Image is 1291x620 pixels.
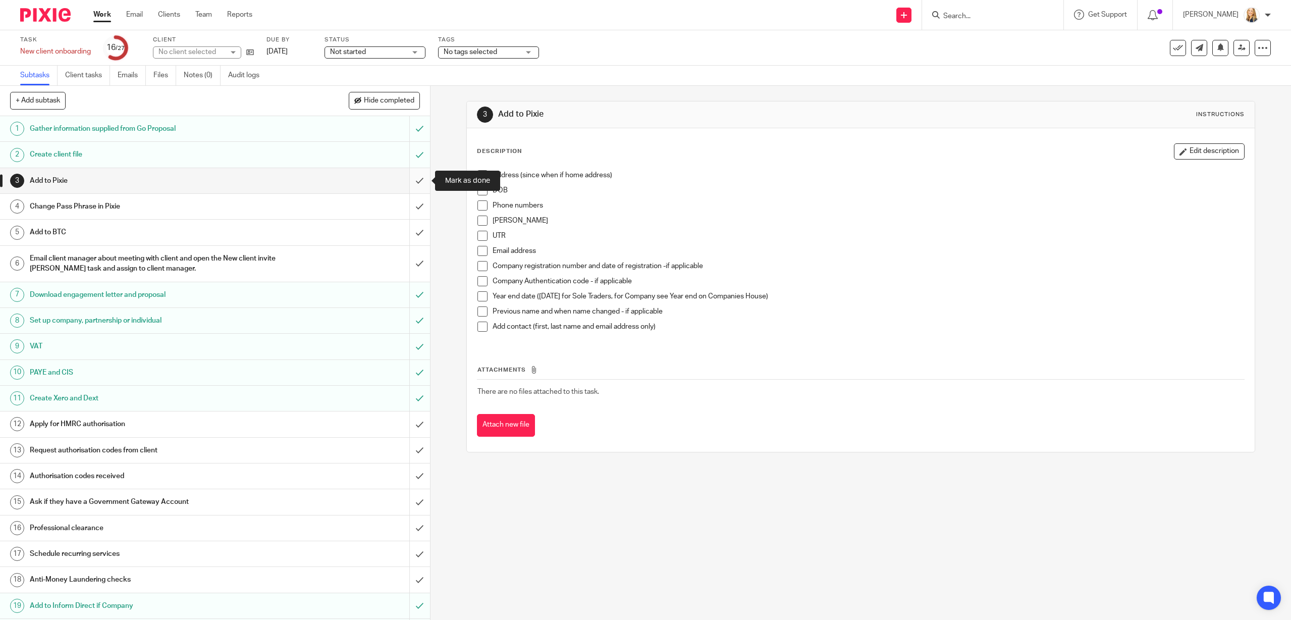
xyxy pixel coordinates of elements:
[106,42,125,54] div: 16
[10,495,24,509] div: 15
[10,573,24,587] div: 18
[153,66,176,85] a: Files
[10,443,24,457] div: 13
[30,287,276,302] h1: Download engagement letter and proposal
[493,170,1244,180] p: Address (since when if home address)
[30,173,276,188] h1: Add to Pixie
[498,109,882,120] h1: Add to Pixie
[30,521,276,536] h1: Professional clearance
[30,199,276,214] h1: Change Pass Phrase in Pixie
[10,92,66,109] button: + Add subtask
[1244,7,1260,23] img: Headshot%20White%20Background.jpg
[477,414,535,437] button: Attach new file
[10,391,24,405] div: 11
[364,97,414,105] span: Hide completed
[30,391,276,406] h1: Create Xero and Dext
[10,199,24,214] div: 4
[493,261,1244,271] p: Company registration number and date of registration -if applicable
[1174,143,1245,160] button: Edit description
[227,10,252,20] a: Reports
[228,66,267,85] a: Audit logs
[30,147,276,162] h1: Create client file
[266,36,312,44] label: Due by
[1196,111,1245,119] div: Instructions
[10,174,24,188] div: 3
[30,469,276,484] h1: Authorisation codes received
[349,92,420,109] button: Hide completed
[444,48,497,56] span: No tags selected
[30,313,276,328] h1: Set up company, partnership or individual
[20,8,71,22] img: Pixie
[30,546,276,561] h1: Schedule recurring services
[10,256,24,271] div: 6
[195,10,212,20] a: Team
[30,572,276,587] h1: Anti-Money Laundering checks
[10,417,24,431] div: 12
[30,598,276,613] h1: Add to Inform Direct if Company
[158,47,224,57] div: No client selected
[493,185,1244,195] p: DOB
[20,46,91,57] div: New client onboarding
[266,48,288,55] span: [DATE]
[1183,10,1239,20] p: [PERSON_NAME]
[10,339,24,353] div: 9
[10,314,24,328] div: 8
[93,10,111,20] a: Work
[116,45,125,51] small: /27
[10,226,24,240] div: 5
[10,599,24,613] div: 19
[30,121,276,136] h1: Gather information supplied from Go Proposal
[30,251,276,277] h1: Email client manager about meeting with client and open the New client invite [PERSON_NAME] task ...
[493,291,1244,301] p: Year end date ([DATE] for Sole Traders, for Company see Year end on Companies House)
[10,366,24,380] div: 10
[30,443,276,458] h1: Request authorisation codes from client
[477,147,522,156] p: Description
[493,276,1244,286] p: Company Authentication code - if applicable
[493,322,1244,332] p: Add contact (first, last name and email address only)
[325,36,425,44] label: Status
[493,216,1244,226] p: [PERSON_NAME]
[10,288,24,302] div: 7
[20,36,91,44] label: Task
[942,12,1033,21] input: Search
[30,225,276,240] h1: Add to BTC
[158,10,180,20] a: Clients
[493,246,1244,256] p: Email address
[10,521,24,535] div: 16
[30,339,276,354] h1: VAT
[118,66,146,85] a: Emails
[153,36,254,44] label: Client
[30,417,276,432] h1: Apply for HMRC authorisation
[10,469,24,483] div: 14
[30,365,276,380] h1: PAYE and CIS
[20,66,58,85] a: Subtasks
[477,107,493,123] div: 3
[493,306,1244,317] p: Previous name and when name changed - if applicable
[65,66,110,85] a: Client tasks
[438,36,539,44] label: Tags
[10,122,24,136] div: 1
[477,367,526,373] span: Attachments
[126,10,143,20] a: Email
[30,494,276,509] h1: Ask if they have a Government Gateway Account
[330,48,366,56] span: Not started
[184,66,221,85] a: Notes (0)
[1088,11,1127,18] span: Get Support
[477,388,599,395] span: There are no files attached to this task.
[10,148,24,162] div: 2
[10,547,24,561] div: 17
[493,200,1244,211] p: Phone numbers
[493,231,1244,241] p: UTR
